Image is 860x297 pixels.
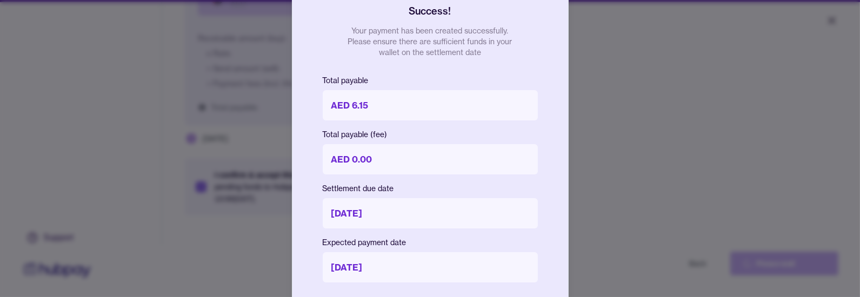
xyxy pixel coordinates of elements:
p: Total payable [323,75,538,86]
p: AED 6.15 [323,90,538,120]
p: Total payable (fee) [323,129,538,140]
p: [DATE] [323,198,538,228]
p: Settlement due date [323,183,538,194]
h2: Success! [409,4,451,19]
p: Expected payment date [323,237,538,248]
p: [DATE] [323,252,538,282]
p: Your payment has been created successfully. Please ensure there are sufficient funds in your wall... [344,25,517,58]
p: AED 0.00 [323,144,538,174]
